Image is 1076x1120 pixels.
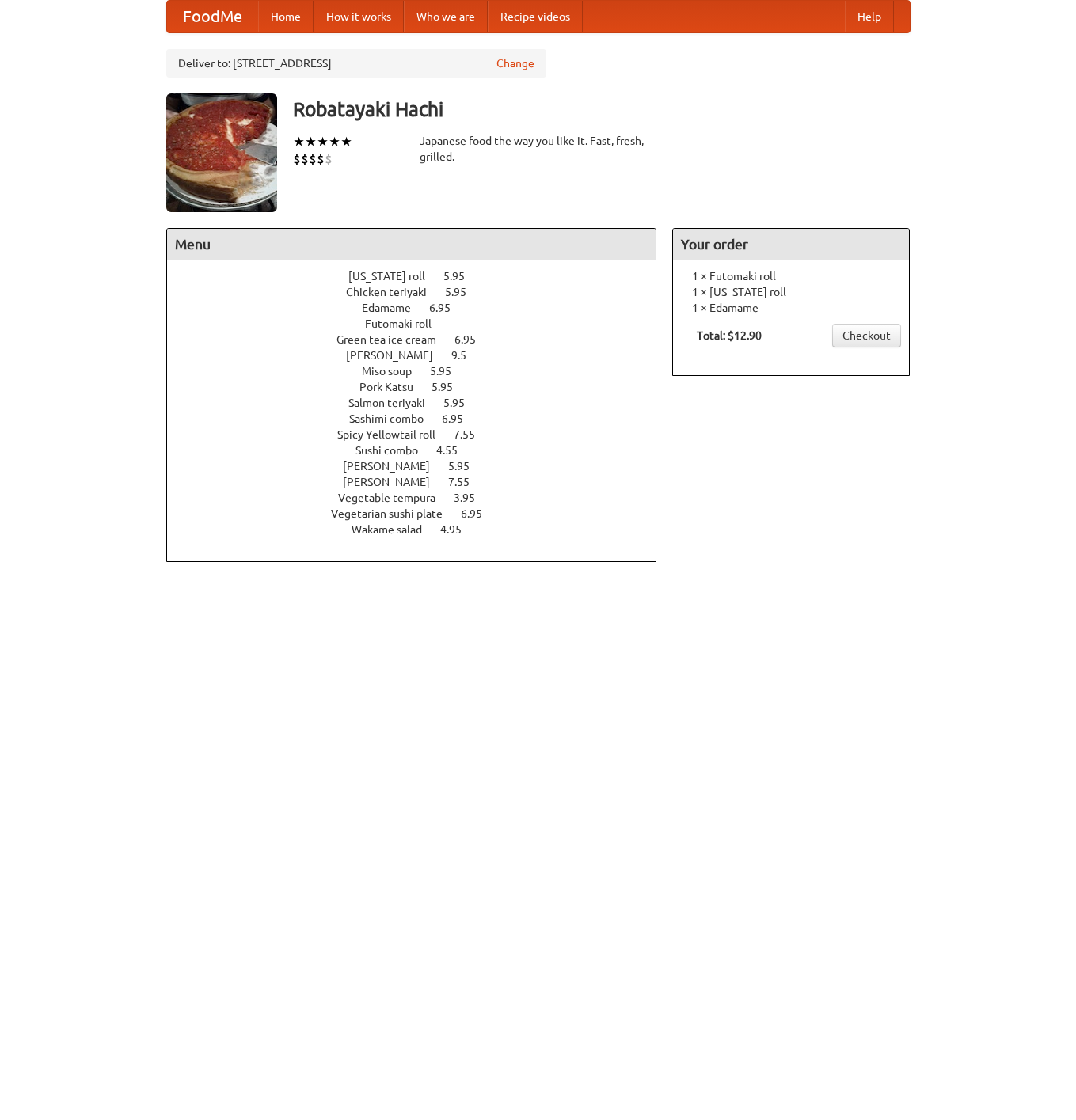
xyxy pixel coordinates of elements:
[697,329,762,342] b: Total: $12.90
[309,150,317,168] li: $
[346,286,496,298] a: Chicken teriyaki 5.95
[167,229,656,260] h4: Menu
[445,286,482,298] span: 5.95
[454,492,491,504] span: 3.95
[365,317,447,330] span: Futomaki roll
[832,324,901,347] a: Checkout
[429,302,466,314] span: 6.95
[346,349,449,362] span: [PERSON_NAME]
[348,270,441,283] span: [US_STATE] roll
[258,1,314,32] a: Home
[329,133,340,150] li: ★
[681,300,901,316] li: 1 × Edamame
[317,133,329,150] li: ★
[430,365,467,378] span: 5.95
[336,333,452,346] span: Green tea ice cream
[348,397,494,409] a: Salmon teriyaki 5.95
[362,365,428,378] span: Miso soup
[331,507,458,520] span: Vegetarian sushi plate
[293,93,911,125] h3: Robatayaki Hachi
[343,460,499,473] a: [PERSON_NAME] 5.95
[359,381,482,393] a: Pork Katsu 5.95
[355,444,434,457] span: Sushi combo
[365,317,477,330] a: Futomaki roll
[348,397,441,409] span: Salmon teriyaki
[343,460,446,473] span: [PERSON_NAME]
[346,286,443,298] span: Chicken teriyaki
[352,523,438,536] span: Wakame salad
[448,476,485,488] span: 7.55
[355,444,487,457] a: Sushi combo 4.55
[338,492,504,504] a: Vegetable tempura 3.95
[496,55,534,71] a: Change
[845,1,894,32] a: Help
[442,412,479,425] span: 6.95
[362,302,480,314] a: Edamame 6.95
[343,476,499,488] a: [PERSON_NAME] 7.55
[340,133,352,150] li: ★
[352,523,491,536] a: Wakame salad 4.95
[420,133,657,165] div: Japanese food the way you like it. Fast, fresh, grilled.
[673,229,909,260] h4: Your order
[488,1,583,32] a: Recipe videos
[166,93,277,212] img: angular.jpg
[305,133,317,150] li: ★
[337,428,451,441] span: Spicy Yellowtail roll
[448,460,485,473] span: 5.95
[349,412,492,425] a: Sashimi combo 6.95
[314,1,404,32] a: How it works
[346,349,496,362] a: [PERSON_NAME] 9.5
[293,150,301,168] li: $
[317,150,325,168] li: $
[404,1,488,32] a: Who we are
[336,333,505,346] a: Green tea ice cream 6.95
[167,1,258,32] a: FoodMe
[325,150,333,168] li: $
[454,428,491,441] span: 7.55
[440,523,477,536] span: 4.95
[348,270,494,283] a: [US_STATE] roll 5.95
[359,381,429,393] span: Pork Katsu
[343,476,446,488] span: [PERSON_NAME]
[301,150,309,168] li: $
[454,333,492,346] span: 6.95
[451,349,482,362] span: 9.5
[443,270,481,283] span: 5.95
[432,381,469,393] span: 5.95
[362,365,481,378] a: Miso soup 5.95
[443,397,481,409] span: 5.95
[331,507,511,520] a: Vegetarian sushi plate 6.95
[461,507,498,520] span: 6.95
[681,268,901,284] li: 1 × Futomaki roll
[436,444,473,457] span: 4.55
[293,133,305,150] li: ★
[166,49,546,78] div: Deliver to: [STREET_ADDRESS]
[681,284,901,300] li: 1 × [US_STATE] roll
[349,412,439,425] span: Sashimi combo
[337,428,504,441] a: Spicy Yellowtail roll 7.55
[338,492,451,504] span: Vegetable tempura
[362,302,427,314] span: Edamame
